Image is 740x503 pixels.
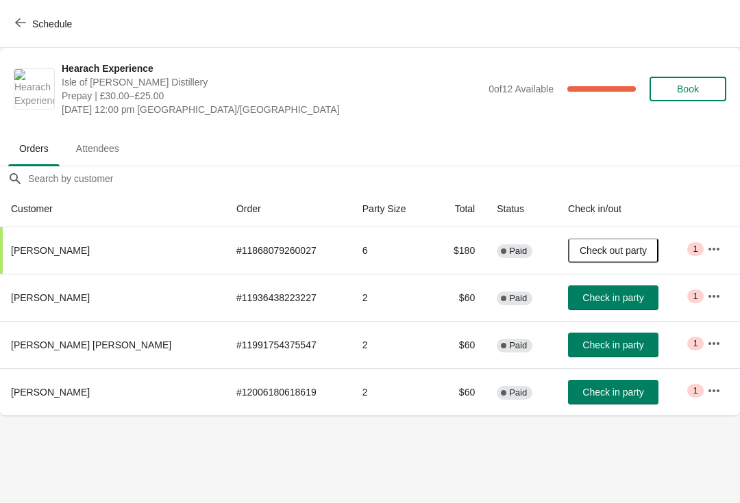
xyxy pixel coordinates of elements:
span: [PERSON_NAME] [11,292,90,303]
span: 1 [693,385,698,396]
span: [DATE] 12:00 pm [GEOGRAPHIC_DATA]/[GEOGRAPHIC_DATA] [62,103,482,116]
span: Prepay | £30.00–£25.00 [62,89,482,103]
span: Orders [8,136,60,161]
span: 0 of 12 Available [489,83,554,94]
span: 1 [693,338,698,349]
span: Check in party [582,387,643,398]
button: Book [650,77,726,101]
td: 2 [351,321,432,368]
button: Check in party [568,380,658,404]
td: # 11868079260027 [225,227,351,274]
button: Check in party [568,285,658,310]
th: Party Size [351,191,432,227]
button: Check in party [568,333,658,357]
th: Check in/out [557,191,696,227]
span: [PERSON_NAME] [11,245,90,256]
td: 2 [351,368,432,415]
td: $60 [432,321,486,368]
span: Isle of [PERSON_NAME] Distillery [62,75,482,89]
button: Schedule [7,12,83,36]
button: Check out party [568,238,658,263]
td: # 12006180618619 [225,368,351,415]
span: [PERSON_NAME] [11,387,90,398]
td: # 11936438223227 [225,274,351,321]
span: 1 [693,291,698,302]
td: 6 [351,227,432,274]
td: $60 [432,368,486,415]
span: Check in party [582,292,643,303]
span: Paid [509,293,527,304]
span: Book [677,83,699,94]
span: Paid [509,387,527,398]
span: 1 [693,244,698,255]
span: Attendees [65,136,130,161]
input: Search by customer [27,166,740,191]
span: Hearach Experience [62,62,482,75]
th: Total [432,191,486,227]
span: Paid [509,246,527,257]
span: Check in party [582,339,643,350]
td: $180 [432,227,486,274]
th: Order [225,191,351,227]
span: Schedule [32,18,72,29]
td: 2 [351,274,432,321]
img: Hearach Experience [14,69,54,109]
td: $60 [432,274,486,321]
span: Paid [509,340,527,351]
span: Check out party [580,245,647,256]
th: Status [486,191,557,227]
td: # 11991754375547 [225,321,351,368]
span: [PERSON_NAME] [PERSON_NAME] [11,339,171,350]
